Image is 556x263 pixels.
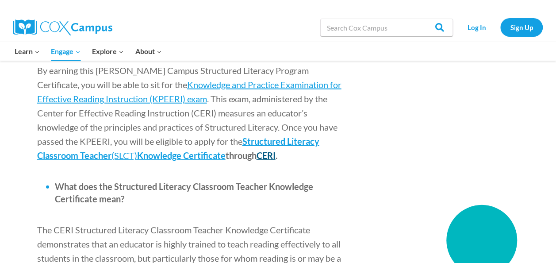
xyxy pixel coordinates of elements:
[9,42,167,61] nav: Primary Navigation
[9,42,46,61] button: Child menu of Learn
[86,42,130,61] button: Child menu of Explore
[457,18,496,36] a: Log In
[257,150,276,161] a: CERI
[137,150,226,161] span: Knowledge Certificate
[500,18,543,36] a: Sign Up
[13,19,112,35] img: Cox Campus
[276,150,278,161] span: .
[37,79,341,104] a: Knowledge and Practice Examination for Effective Reading Instruction (KPEERI) exam
[130,42,168,61] button: Child menu of About
[46,42,87,61] button: Child menu of Engage
[111,150,137,161] span: (SLCT)
[320,19,453,36] input: Search Cox Campus
[37,65,309,90] span: By earning this [PERSON_NAME] Campus Structured Literacy Program Certificate, you will be able to...
[55,181,313,204] span: What does the Structured Literacy Classroom Teacher Knowledge Certificate mean?
[457,18,543,36] nav: Secondary Navigation
[226,150,257,161] span: through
